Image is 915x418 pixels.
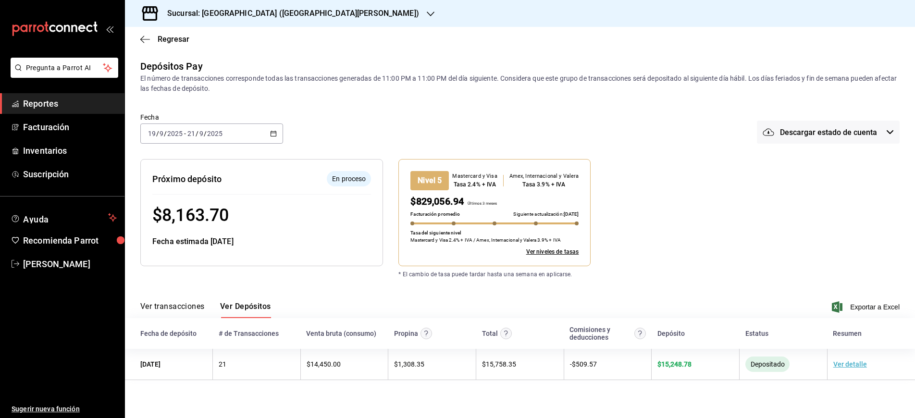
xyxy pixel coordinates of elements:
span: Facturación [23,121,117,134]
input: -- [148,130,156,137]
div: Amex, Internacional y Valera [509,172,579,181]
span: Depositado [747,360,789,368]
span: Inventarios [23,144,117,157]
button: open_drawer_menu [106,25,113,33]
label: Fecha [140,114,283,121]
p: Siguiente actualización: [513,210,579,218]
button: Ver transacciones [140,302,205,318]
div: Depósitos Pay [140,59,203,74]
span: En proceso [328,174,370,184]
span: $ 14,450.00 [307,360,341,368]
div: Estatus [745,330,768,337]
td: 21 [213,349,301,380]
span: $ 1,308.35 [394,360,424,368]
span: Descargar estado de cuenta [780,128,877,137]
div: Comisiones y deducciones [569,326,632,341]
div: Próximo depósito [152,172,222,185]
span: / [196,130,198,137]
svg: Las propinas mostradas excluyen toda configuración de retención. [420,328,432,339]
p: Tasa del siguiente nivel [410,229,461,236]
h3: Sucursal: [GEOGRAPHIC_DATA] ([GEOGRAPHIC_DATA][PERSON_NAME]) [160,8,419,19]
div: Depósito [657,330,685,337]
div: Mastercard y Visa [452,172,497,181]
div: Resumen [833,330,862,337]
span: Regresar [158,35,189,44]
div: * El cambio de tasa puede tardar hasta una semana en aplicarse. [383,255,770,279]
button: Ver Depósitos [220,302,271,318]
button: Exportar a Excel [834,301,900,313]
input: -- [199,130,204,137]
button: Descargar estado de cuenta [757,121,900,144]
span: $829,056.94 [410,196,464,207]
div: Fecha de depósito [140,330,197,337]
span: $ 15,758.35 [482,360,516,368]
span: $ 8,163.70 [152,205,229,225]
span: Reportes [23,97,117,110]
div: El número de transacciones corresponde todas las transacciones generadas de 11:00 PM a 11:00 PM d... [140,74,900,94]
span: Sugerir nueva función [12,404,117,414]
span: [PERSON_NAME] [23,258,117,270]
div: Nivel 5 [410,171,449,190]
div: Tasa 3.9% + IVA [509,180,579,189]
div: Venta bruta (consumo) [306,330,376,337]
div: # de Transacciones [219,330,279,337]
input: -- [159,130,164,137]
span: / [164,130,167,137]
span: - $ 509.57 [570,360,597,368]
a: Ver todos los niveles de tasas [526,247,579,256]
span: / [156,130,159,137]
span: Pregunta a Parrot AI [26,63,103,73]
div: Total [482,330,498,337]
div: Propina [394,330,418,337]
p: Últimos 3 meses [464,201,497,209]
input: ---- [207,130,223,137]
svg: Este monto equivale al total de la venta más otros abonos antes de aplicar comisión e IVA. [500,328,512,339]
span: Recomienda Parrot [23,234,117,247]
td: [DATE] [125,349,213,380]
span: Suscripción [23,168,117,181]
div: El depósito aún no se ha enviado a tu cuenta bancaria. [327,171,371,186]
button: Regresar [140,35,189,44]
div: El monto ha sido enviado a tu cuenta bancaria. Puede tardar en verse reflejado, según la entidad ... [745,357,790,372]
a: Ver detalle [833,360,867,368]
input: ---- [167,130,183,137]
svg: Contempla comisión de ventas y propinas, IVA, cancelaciones y devoluciones. [634,328,646,339]
span: - [184,130,186,137]
p: Facturación promedio [410,210,460,218]
span: [DATE] [564,211,579,217]
span: / [204,130,207,137]
p: Mastercard y Visa 2.4% + IVA / Amex, Internacional y Valera 3.9% + IVA [410,236,561,244]
span: $ 15,248.78 [657,360,692,368]
button: Pregunta a Parrot AI [11,58,118,78]
span: Ayuda [23,212,104,223]
input: -- [187,130,196,137]
div: Fecha estimada [DATE] [152,236,371,247]
div: Tasa 2.4% + IVA [452,180,497,189]
a: Pregunta a Parrot AI [7,70,118,80]
div: navigation tabs [140,302,271,318]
